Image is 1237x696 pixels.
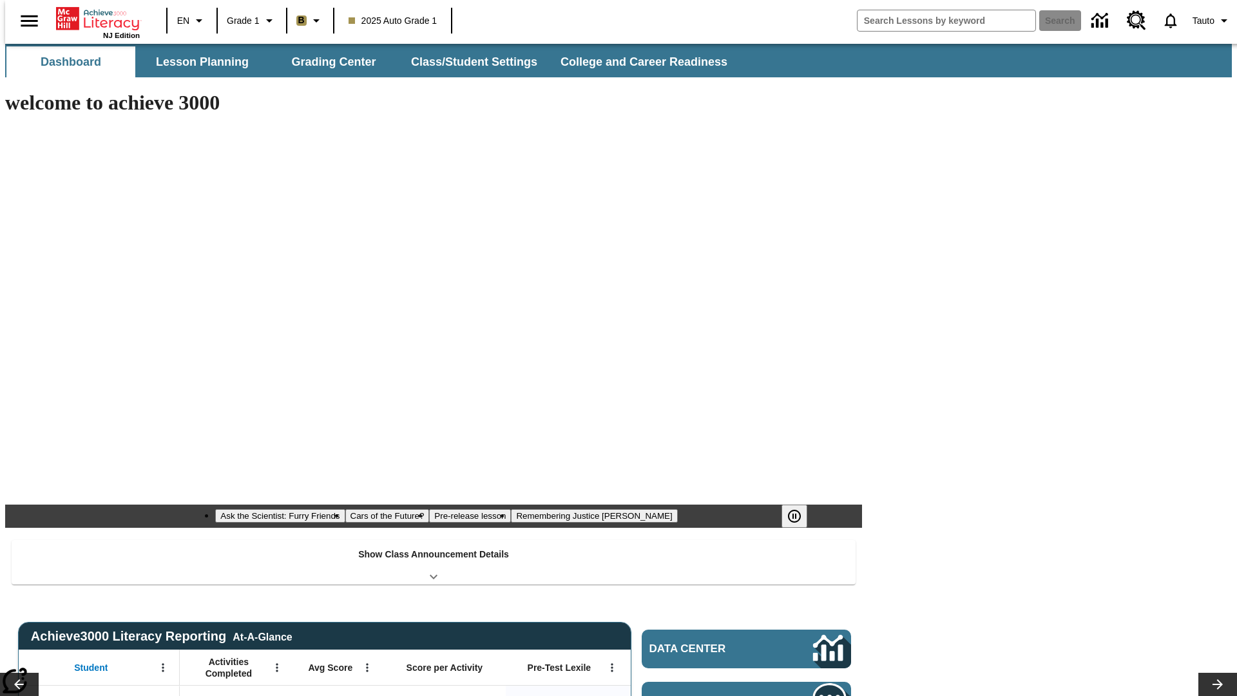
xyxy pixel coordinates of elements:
[1187,9,1237,32] button: Profile/Settings
[358,658,377,677] button: Open Menu
[12,540,856,585] div: Show Class Announcement Details
[308,662,352,673] span: Avg Score
[233,629,292,643] div: At-A-Glance
[177,14,189,28] span: EN
[642,630,851,668] a: Data Center
[5,46,739,77] div: SubNavbar
[401,46,548,77] button: Class/Student Settings
[267,658,287,677] button: Open Menu
[349,14,437,28] span: 2025 Auto Grade 1
[291,9,329,32] button: Boost Class color is light brown. Change class color
[602,658,622,677] button: Open Menu
[138,46,267,77] button: Lesson Planning
[56,5,140,39] div: Home
[550,46,738,77] button: College and Career Readiness
[171,9,213,32] button: Language: EN, Select a language
[74,662,108,673] span: Student
[56,6,140,32] a: Home
[31,629,292,644] span: Achieve3000 Literacy Reporting
[528,662,591,673] span: Pre-Test Lexile
[1119,3,1154,38] a: Resource Center, Will open in new tab
[227,14,260,28] span: Grade 1
[345,509,430,523] button: Slide 2 Cars of the Future?
[1198,673,1237,696] button: Lesson carousel, Next
[1154,4,1187,37] a: Notifications
[269,46,398,77] button: Grading Center
[358,548,509,561] p: Show Class Announcement Details
[429,509,511,523] button: Slide 3 Pre-release lesson
[407,662,483,673] span: Score per Activity
[6,46,135,77] button: Dashboard
[5,44,1232,77] div: SubNavbar
[649,643,770,655] span: Data Center
[511,509,677,523] button: Slide 4 Remembering Justice O'Connor
[298,12,305,28] span: B
[103,32,140,39] span: NJ Edition
[858,10,1035,31] input: search field
[1084,3,1119,39] a: Data Center
[1193,14,1214,28] span: Tauto
[782,505,807,528] button: Pause
[186,656,271,679] span: Activities Completed
[782,505,820,528] div: Pause
[5,91,862,115] h1: welcome to achieve 3000
[215,509,345,523] button: Slide 1 Ask the Scientist: Furry Friends
[153,658,173,677] button: Open Menu
[222,9,282,32] button: Grade: Grade 1, Select a grade
[10,2,48,40] button: Open side menu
